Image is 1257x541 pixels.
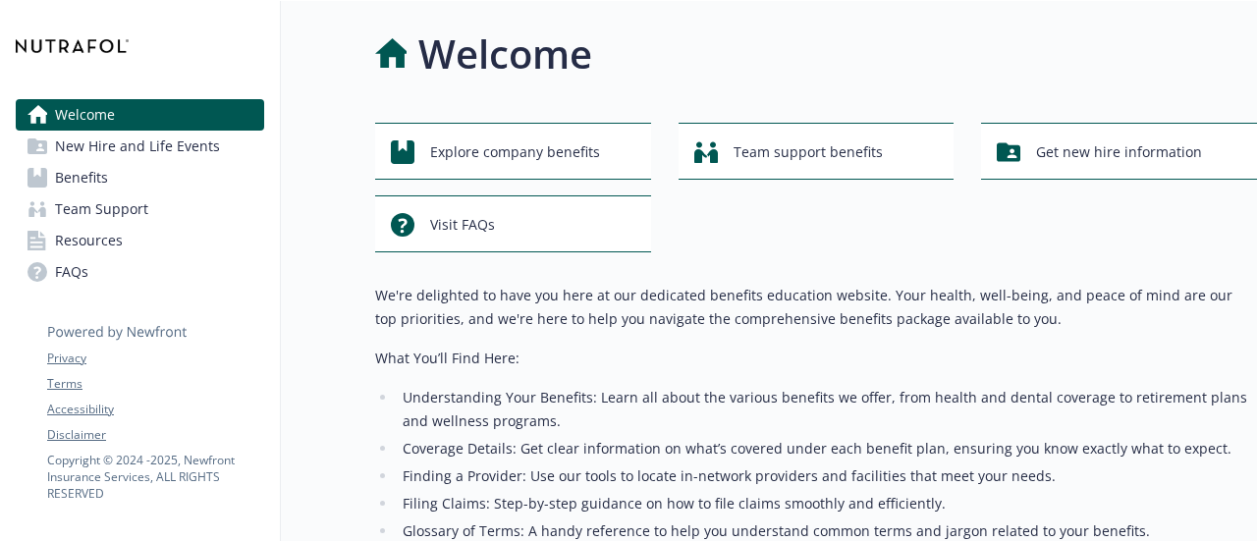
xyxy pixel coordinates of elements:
[16,131,264,162] a: New Hire and Life Events
[430,206,495,243] span: Visit FAQs
[418,25,592,83] h1: Welcome
[375,284,1257,331] p: We're delighted to have you here at our dedicated benefits education website. Your health, well-b...
[734,134,883,171] span: Team support benefits
[981,123,1257,180] button: Get new hire information
[16,225,264,256] a: Resources
[55,225,123,256] span: Resources
[55,99,115,131] span: Welcome
[47,401,263,418] a: Accessibility
[16,99,264,131] a: Welcome
[16,193,264,225] a: Team Support
[55,131,220,162] span: New Hire and Life Events
[397,386,1257,433] li: Understanding Your Benefits: Learn all about the various benefits we offer, from health and denta...
[16,256,264,288] a: FAQs
[47,350,263,367] a: Privacy
[47,452,263,502] p: Copyright © 2024 - 2025 , Newfront Insurance Services, ALL RIGHTS RESERVED
[679,123,955,180] button: Team support benefits
[397,464,1257,488] li: Finding a Provider: Use our tools to locate in-network providers and facilities that meet your ne...
[375,123,651,180] button: Explore company benefits
[47,426,263,444] a: Disclaimer
[55,256,88,288] span: FAQs
[375,195,651,252] button: Visit FAQs
[47,375,263,393] a: Terms
[1036,134,1202,171] span: Get new hire information
[397,492,1257,515] li: Filing Claims: Step-by-step guidance on how to file claims smoothly and efficiently.
[55,162,108,193] span: Benefits
[430,134,600,171] span: Explore company benefits
[397,437,1257,460] li: Coverage Details: Get clear information on what’s covered under each benefit plan, ensuring you k...
[16,162,264,193] a: Benefits
[375,347,1257,370] p: What You’ll Find Here:
[55,193,148,225] span: Team Support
